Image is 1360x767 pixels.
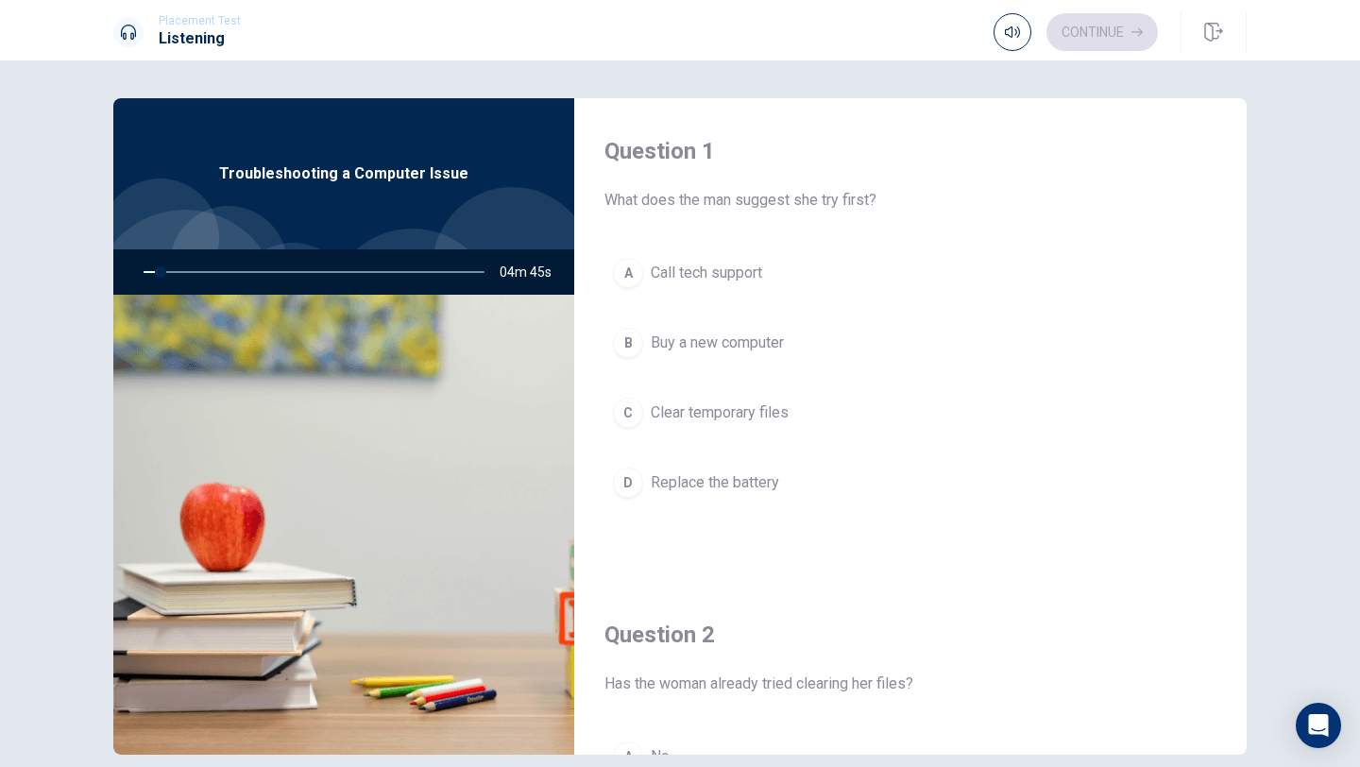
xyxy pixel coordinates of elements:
button: BBuy a new computer [604,319,1216,366]
div: Open Intercom Messenger [1296,703,1341,748]
span: Clear temporary files [651,401,789,424]
span: Call tech support [651,262,762,284]
button: ACall tech support [604,249,1216,297]
button: DReplace the battery [604,459,1216,506]
div: A [613,258,643,288]
button: CClear temporary files [604,389,1216,436]
h4: Question 2 [604,620,1216,650]
span: Troubleshooting a Computer Issue [219,162,468,185]
div: B [613,328,643,358]
div: D [613,468,643,498]
h4: Question 1 [604,136,1216,166]
div: C [613,398,643,428]
img: Troubleshooting a Computer Issue [113,295,574,755]
span: Buy a new computer [651,332,784,354]
h1: Listening [159,27,241,50]
span: 04m 45s [500,249,567,295]
span: Has the woman already tried clearing her files? [604,673,1216,695]
span: What does the man suggest she try first? [604,189,1216,212]
span: Placement Test [159,14,241,27]
span: Replace the battery [651,471,779,494]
